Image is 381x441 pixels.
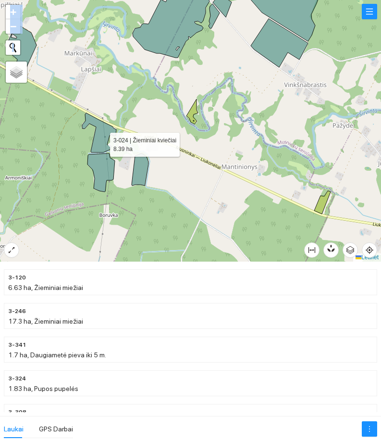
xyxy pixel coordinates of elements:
[6,5,20,19] a: Zoom in
[362,242,377,258] button: aim
[8,385,78,392] span: 1.83 ha, Pupos pupelės
[8,273,26,282] span: 3-120
[6,40,20,55] button: Initiate a new search
[39,424,73,434] div: GPS Darbai
[8,340,26,350] span: 3-341
[4,242,19,258] button: expand-alt
[362,8,377,15] span: menu
[8,307,26,316] span: 3-246
[362,246,377,254] span: aim
[305,246,319,254] span: column-width
[10,20,16,32] span: −
[8,408,26,417] span: 3-308
[362,425,377,433] span: more
[8,284,83,291] span: 6.63 ha, Žieminiai miežiai
[304,242,320,258] button: column-width
[362,421,377,437] button: more
[356,254,379,261] a: Leaflet
[362,4,377,19] button: menu
[10,6,16,18] span: +
[6,19,20,34] a: Zoom out
[4,424,24,434] div: Laukai
[8,317,83,325] span: 17.3 ha, Žieminiai miežiai
[8,351,106,359] span: 1.7 ha, Daugiametė pieva iki 5 m.
[4,246,19,254] span: expand-alt
[6,62,27,83] a: Layers
[8,374,26,383] span: 3-324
